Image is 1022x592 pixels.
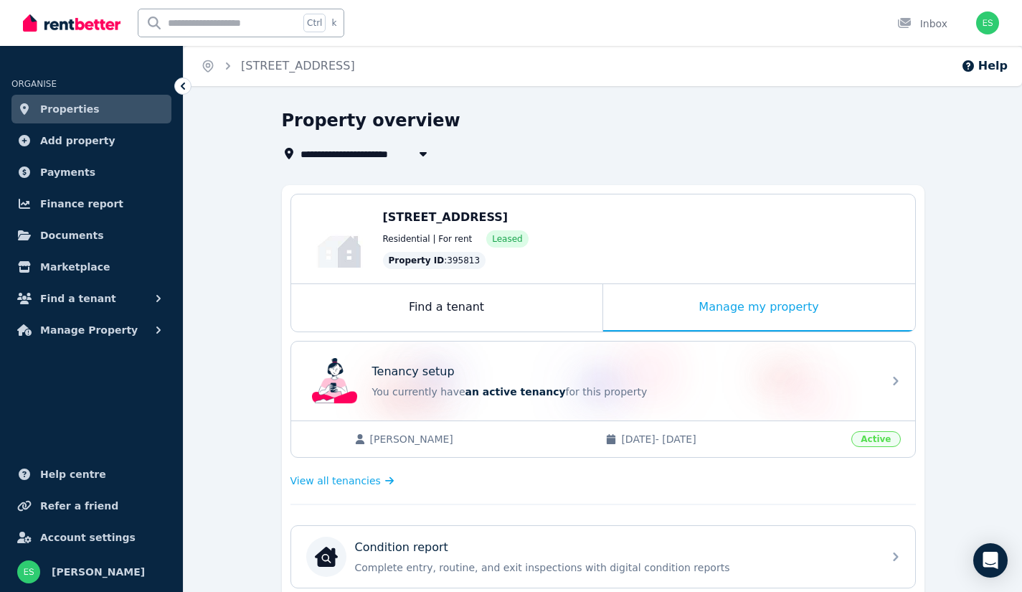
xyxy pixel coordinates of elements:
span: Add property [40,132,115,149]
span: Account settings [40,529,136,546]
p: Tenancy setup [372,363,455,380]
a: Refer a friend [11,492,171,520]
span: an active tenancy [465,386,566,398]
div: Find a tenant [291,284,602,332]
img: Tenancy setup [312,358,358,404]
a: Account settings [11,523,171,552]
a: Condition reportCondition reportComplete entry, routine, and exit inspections with digital condit... [291,526,915,588]
p: Complete entry, routine, and exit inspections with digital condition reports [355,560,874,575]
span: [PERSON_NAME] [370,432,592,446]
a: Payments [11,158,171,187]
a: Finance report [11,189,171,218]
a: Marketplace [11,253,171,281]
span: k [331,17,336,29]
a: Tenancy setupTenancy setupYou currently havean active tenancyfor this property [291,342,915,420]
img: Emma Sidhu [17,560,40,583]
span: Documents [40,227,104,244]
span: [STREET_ADDRESS] [383,210,508,224]
div: Manage my property [603,284,915,332]
span: Leased [492,233,522,245]
h1: Property overview [282,109,460,132]
span: Residential | For rent [383,233,473,245]
a: View all tenancies [290,474,394,488]
img: RentBetter [23,12,120,34]
span: Payments [40,164,95,181]
span: Property ID [389,255,445,266]
a: Add property [11,126,171,155]
span: Finance report [40,195,123,212]
p: Condition report [355,539,448,556]
span: Properties [40,100,100,118]
span: Find a tenant [40,290,116,307]
div: Inbox [897,17,947,31]
button: Help [961,57,1008,75]
span: Ctrl [303,14,326,32]
button: Manage Property [11,316,171,344]
a: Documents [11,221,171,250]
nav: Breadcrumb [184,46,372,86]
span: [DATE] - [DATE] [621,432,843,446]
button: Find a tenant [11,284,171,313]
p: You currently have for this property [372,385,874,399]
div: : 395813 [383,252,486,269]
span: View all tenancies [290,474,381,488]
span: Help centre [40,466,106,483]
span: Marketplace [40,258,110,276]
span: Refer a friend [40,497,118,515]
span: Manage Property [40,321,138,339]
a: [STREET_ADDRESS] [241,59,355,72]
img: Emma Sidhu [976,11,999,34]
img: Condition report [315,545,338,568]
span: Active [851,431,900,447]
span: ORGANISE [11,79,57,89]
a: Help centre [11,460,171,489]
div: Open Intercom Messenger [973,543,1008,578]
a: Properties [11,95,171,123]
span: [PERSON_NAME] [52,563,145,581]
